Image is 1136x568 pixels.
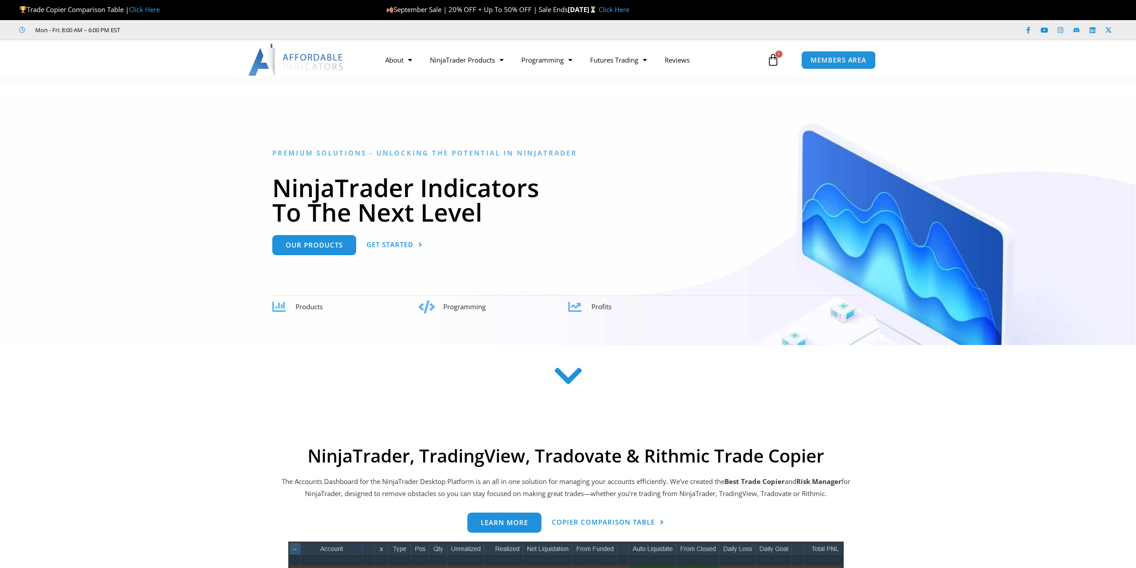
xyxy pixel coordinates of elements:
[591,302,612,311] span: Profits
[133,25,266,34] iframe: Customer reviews powered by Trustpilot
[19,5,160,14] span: Trade Copier Comparison Table |
[811,57,866,63] span: MEMBERS AREA
[656,50,699,70] a: Reviews
[33,25,120,35] span: Mon - Fri: 8:00 AM – 6:00 PM EST
[753,47,793,73] a: 1
[552,519,655,526] span: Copier Comparison Table
[467,513,541,533] a: Learn more
[129,5,160,14] a: Click Here
[280,475,852,501] p: The Accounts Dashboard for the NinjaTrader Desktop Platform is an all in one solution for managin...
[481,519,528,526] span: Learn more
[20,6,26,13] img: 🏆
[272,235,356,255] a: Our Products
[581,50,656,70] a: Futures Trading
[280,445,852,467] h2: NinjaTrader, TradingView, Tradovate & Rithmic Trade Copier
[796,477,841,486] strong: Risk Manager
[295,302,323,311] span: Products
[568,5,599,14] strong: [DATE]
[590,6,596,13] img: ⏳
[443,302,486,311] span: Programming
[512,50,581,70] a: Programming
[421,50,512,70] a: NinjaTrader Products
[552,513,664,533] a: Copier Comparison Table
[272,175,864,224] h1: NinjaTrader Indicators To The Next Level
[366,235,423,255] a: Get Started
[376,50,765,70] nav: Menu
[387,6,393,13] img: 🍂
[272,149,864,157] h6: Premium Solutions - Unlocking the Potential in NinjaTrader
[286,242,343,248] span: Our Products
[775,50,782,58] span: 1
[376,50,421,70] a: About
[801,51,876,69] a: MEMBERS AREA
[248,44,344,76] img: LogoAI | Affordable Indicators – NinjaTrader
[386,5,568,14] span: September Sale | 20% OFF + Up To 50% OFF | Sale Ends
[599,5,629,14] a: Click Here
[366,241,413,248] span: Get Started
[724,477,785,486] b: Best Trade Copier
